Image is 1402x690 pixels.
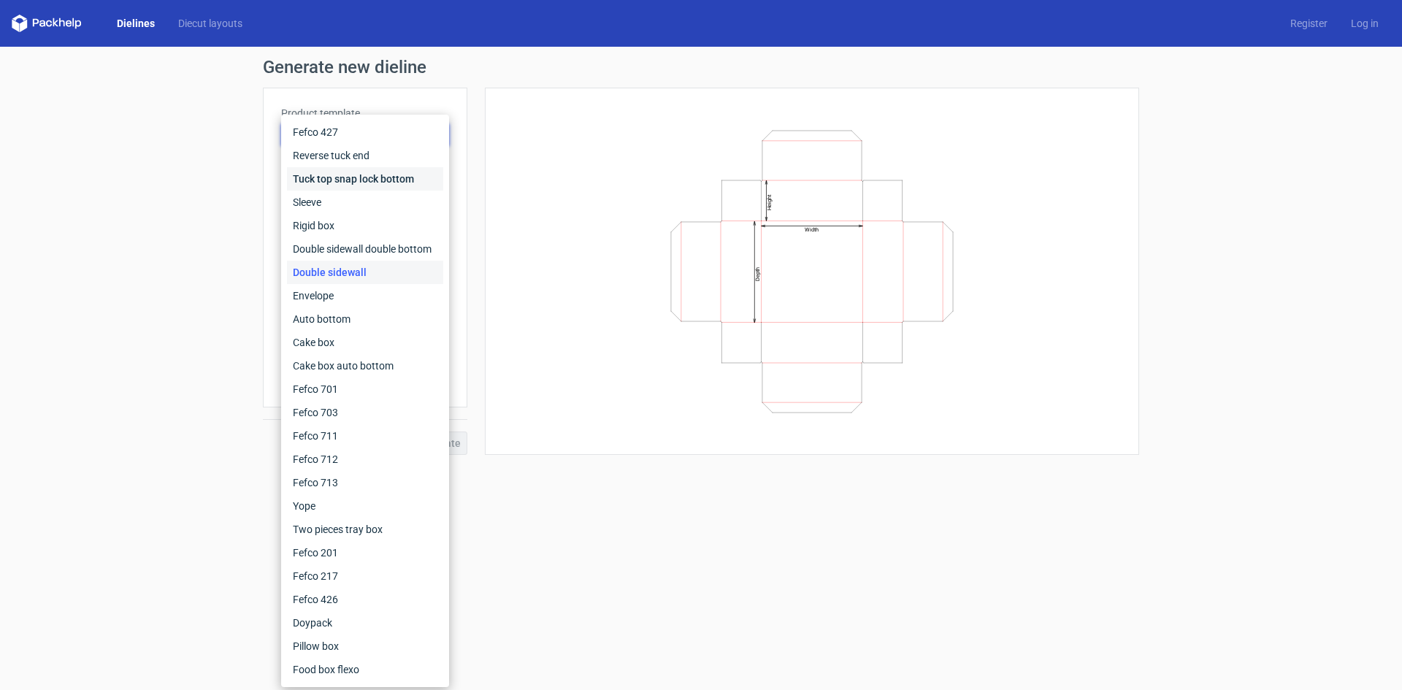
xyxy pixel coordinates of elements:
[287,518,443,541] div: Two pieces tray box
[287,541,443,564] div: Fefco 201
[287,214,443,237] div: Rigid box
[287,284,443,307] div: Envelope
[287,377,443,401] div: Fefco 701
[766,194,773,210] text: Height
[287,191,443,214] div: Sleeve
[263,58,1139,76] h1: Generate new dieline
[754,267,761,280] text: Depth
[287,261,443,284] div: Double sidewall
[1279,16,1339,31] a: Register
[287,635,443,658] div: Pillow box
[287,611,443,635] div: Doypack
[287,471,443,494] div: Fefco 713
[281,106,449,120] label: Product template
[287,144,443,167] div: Reverse tuck end
[287,237,443,261] div: Double sidewall double bottom
[1339,16,1390,31] a: Log in
[287,494,443,518] div: Yope
[287,120,443,144] div: Fefco 427
[287,448,443,471] div: Fefco 712
[805,226,819,233] text: Width
[287,658,443,681] div: Food box flexo
[287,167,443,191] div: Tuck top snap lock bottom
[105,16,166,31] a: Dielines
[287,424,443,448] div: Fefco 711
[287,354,443,377] div: Cake box auto bottom
[166,16,254,31] a: Diecut layouts
[287,307,443,331] div: Auto bottom
[287,588,443,611] div: Fefco 426
[287,401,443,424] div: Fefco 703
[287,331,443,354] div: Cake box
[287,564,443,588] div: Fefco 217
